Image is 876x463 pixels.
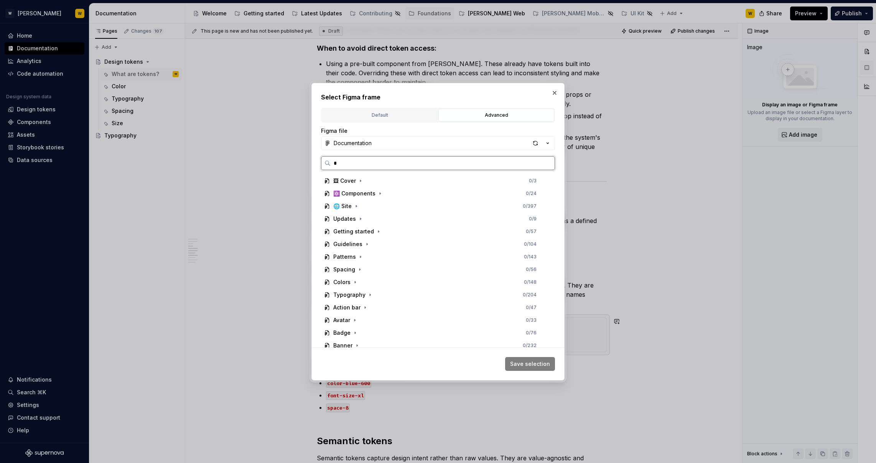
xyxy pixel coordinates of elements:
h2: Select Figma frame [321,93,555,102]
div: Typography [333,291,366,299]
div: 0 / 104 [524,241,537,247]
div: 0 / 3 [529,178,537,184]
div: 0 / 143 [524,254,537,260]
div: Colors [333,278,351,286]
div: Documentation [334,139,372,147]
div: Default [324,111,435,119]
div: Banner [333,342,352,349]
label: Figma file [321,127,347,135]
div: 🖼 Cover [333,177,356,185]
div: Avatar [333,316,350,324]
div: 0 / 9 [529,216,537,222]
div: 0 / 148 [524,279,537,285]
div: 0 / 57 [526,228,537,235]
div: 0 / 56 [526,266,537,273]
div: 0 / 76 [526,330,537,336]
div: Badge [333,329,351,337]
div: Guidelines [333,240,362,248]
div: Spacing [333,266,355,273]
div: 0 / 397 [523,203,537,209]
button: Documentation [321,136,555,150]
div: Updates [333,215,356,223]
div: Advanced [441,111,552,119]
div: 0 / 204 [523,292,537,298]
div: 0 / 232 [523,342,537,349]
div: Patterns [333,253,356,261]
div: 🌐 Site [333,202,352,210]
div: Action bar [333,304,361,311]
div: 0 / 33 [526,317,537,323]
div: 0 / 47 [526,304,537,311]
div: ⚛️ Components [333,190,375,197]
div: Getting started [333,228,374,235]
div: 0 / 24 [526,190,537,197]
